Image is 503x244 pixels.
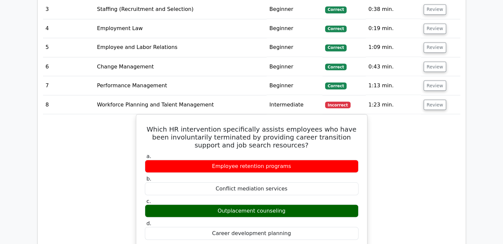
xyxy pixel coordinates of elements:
[424,100,446,110] button: Review
[94,57,267,76] td: Change Management
[43,76,95,95] td: 7
[94,95,267,114] td: Workforce Planning and Talent Management
[43,57,95,76] td: 6
[424,4,446,15] button: Review
[267,19,322,38] td: Beginner
[147,220,151,226] span: d.
[424,80,446,91] button: Review
[43,38,95,57] td: 5
[325,63,347,70] span: Correct
[424,42,446,53] button: Review
[94,19,267,38] td: Employment Law
[325,44,347,51] span: Correct
[366,57,421,76] td: 0:43 min.
[424,61,446,72] button: Review
[366,76,421,95] td: 1:13 min.
[145,182,358,195] div: Conflict mediation services
[94,38,267,57] td: Employee and Labor Relations
[94,76,267,95] td: Performance Management
[325,25,347,32] span: Correct
[267,76,322,95] td: Beginner
[147,153,151,159] span: a.
[267,57,322,76] td: Beginner
[325,102,351,108] span: Incorrect
[43,95,95,114] td: 8
[424,23,446,34] button: Review
[325,82,347,89] span: Correct
[366,19,421,38] td: 0:19 min.
[43,19,95,38] td: 4
[267,38,322,57] td: Beginner
[325,6,347,13] span: Correct
[144,125,359,149] h5: Which HR intervention specifically assists employees who have been involuntarily terminated by pr...
[147,175,151,182] span: b.
[267,95,322,114] td: Intermediate
[145,204,358,217] div: Outplacement counseling
[147,198,151,204] span: c.
[145,160,358,173] div: Employee retention programs
[366,38,421,57] td: 1:09 min.
[366,95,421,114] td: 1:23 min.
[145,227,358,240] div: Career development planning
